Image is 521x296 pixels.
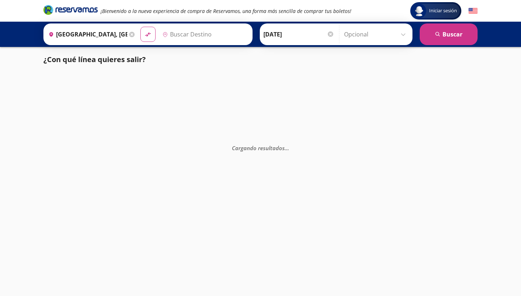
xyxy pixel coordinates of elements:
span: Iniciar sesión [426,7,460,14]
a: Brand Logo [43,4,98,17]
input: Buscar Destino [160,25,249,43]
button: Buscar [420,23,478,45]
p: ¿Con qué línea quieres salir? [43,54,146,65]
button: English [469,6,478,16]
input: Opcional [344,25,409,43]
i: Brand Logo [43,4,98,15]
span: . [285,144,286,152]
input: Buscar Origen [46,25,127,43]
em: Cargando resultados [232,144,289,152]
em: ¡Bienvenido a la nueva experiencia de compra de Reservamos, una forma más sencilla de comprar tus... [101,8,351,14]
span: . [288,144,289,152]
span: . [286,144,288,152]
input: Elegir Fecha [263,25,334,43]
